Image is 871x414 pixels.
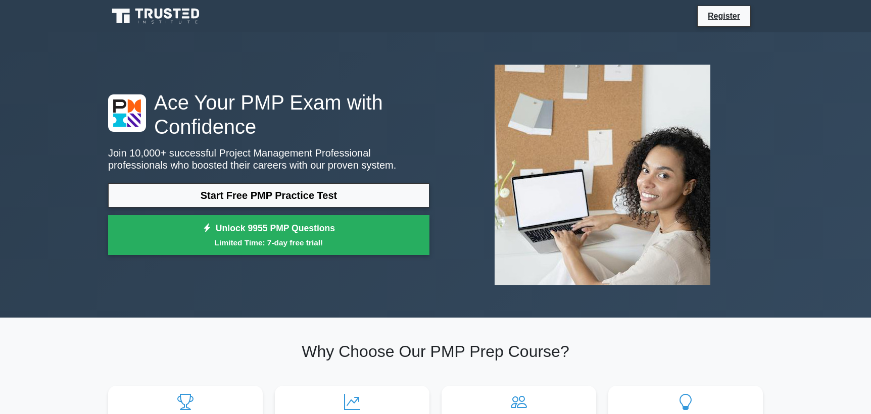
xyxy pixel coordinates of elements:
p: Join 10,000+ successful Project Management Professional professionals who boosted their careers w... [108,147,429,171]
h2: Why Choose Our PMP Prep Course? [108,342,763,361]
h1: Ace Your PMP Exam with Confidence [108,90,429,139]
a: Register [702,10,746,22]
a: Unlock 9955 PMP QuestionsLimited Time: 7-day free trial! [108,215,429,255]
a: Start Free PMP Practice Test [108,183,429,208]
small: Limited Time: 7-day free trial! [121,237,417,248]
